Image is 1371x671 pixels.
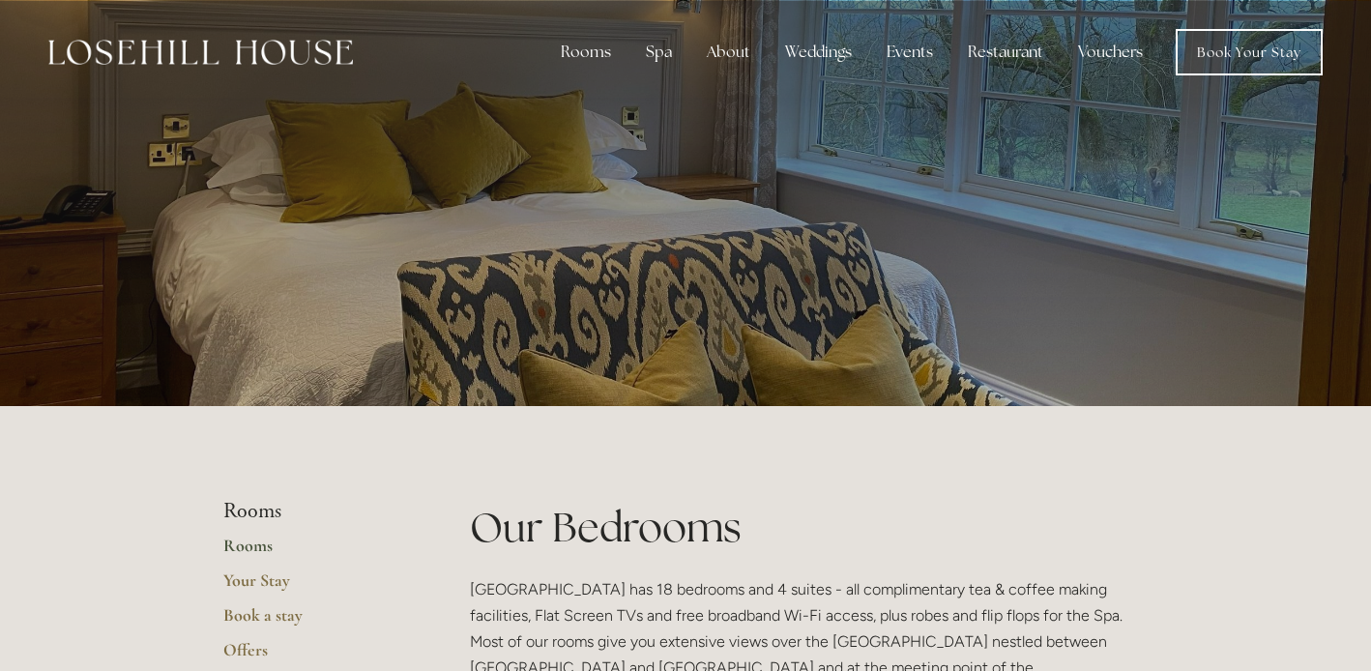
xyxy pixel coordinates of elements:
[48,40,353,65] img: Losehill House
[223,604,408,639] a: Book a stay
[545,33,627,72] div: Rooms
[223,535,408,569] a: Rooms
[952,33,1059,72] div: Restaurant
[470,499,1148,556] h1: Our Bedrooms
[871,33,948,72] div: Events
[1176,29,1323,75] a: Book Your Stay
[770,33,867,72] div: Weddings
[630,33,687,72] div: Spa
[1063,33,1158,72] a: Vouchers
[223,569,408,604] a: Your Stay
[223,499,408,524] li: Rooms
[691,33,766,72] div: About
